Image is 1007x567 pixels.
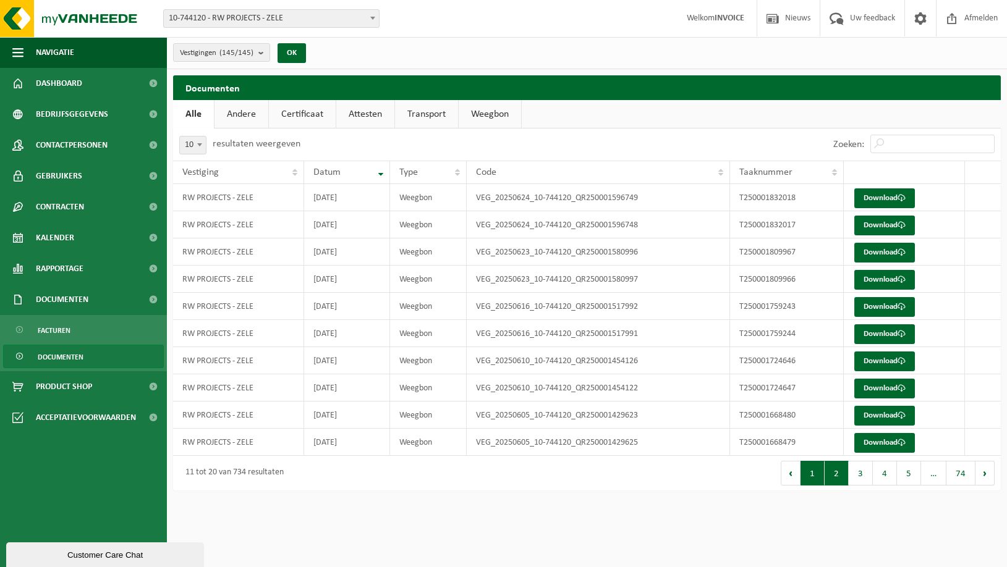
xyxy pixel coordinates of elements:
td: Weegbon [390,347,467,374]
td: [DATE] [304,374,390,401]
td: Weegbon [390,211,467,238]
td: Weegbon [390,266,467,293]
span: Kalender [36,222,74,253]
span: Rapportage [36,253,83,284]
a: Download [854,351,915,371]
td: Weegbon [390,320,467,347]
td: [DATE] [304,320,390,347]
button: 1 [801,461,825,485]
td: RW PROJECTS - ZELE [173,401,304,429]
td: T250001759244 [730,320,844,347]
button: 3 [849,461,873,485]
td: T250001724647 [730,374,844,401]
td: [DATE] [304,184,390,211]
button: 4 [873,461,897,485]
a: Download [854,324,915,344]
td: RW PROJECTS - ZELE [173,320,304,347]
td: RW PROJECTS - ZELE [173,293,304,320]
td: VEG_20250616_10-744120_QR250001517992 [467,293,730,320]
span: Type [399,167,418,177]
span: 10 [180,136,206,154]
td: RW PROJECTS - ZELE [173,266,304,293]
td: [DATE] [304,401,390,429]
span: Vestiging [182,167,219,177]
a: Attesten [336,100,394,128]
td: T250001832018 [730,184,844,211]
td: VEG_20250623_10-744120_QR250001580996 [467,238,730,266]
span: Product Shop [36,371,92,402]
td: [DATE] [304,238,390,266]
a: Download [854,297,915,317]
span: Dashboard [36,68,82,99]
td: [DATE] [304,429,390,456]
span: … [921,461,946,485]
td: RW PROJECTS - ZELE [173,429,304,456]
a: Weegbon [459,100,521,128]
span: Facturen [38,319,70,342]
button: Previous [781,461,801,485]
a: Certificaat [269,100,336,128]
a: Documenten [3,345,164,368]
td: [DATE] [304,293,390,320]
td: Weegbon [390,238,467,266]
label: resultaten weergeven [213,139,300,149]
td: T250001759243 [730,293,844,320]
td: T250001668479 [730,429,844,456]
button: OK [278,43,306,63]
button: Vestigingen(145/145) [173,43,270,62]
span: Taaknummer [739,167,792,177]
td: Weegbon [390,429,467,456]
a: Download [854,243,915,262]
td: T250001809967 [730,238,844,266]
a: Download [854,433,915,453]
button: 5 [897,461,921,485]
span: 10-744120 - RW PROJECTS - ZELE [164,10,379,27]
td: Weegbon [390,293,467,320]
button: 2 [825,461,849,485]
h2: Documenten [173,75,1001,99]
td: VEG_20250616_10-744120_QR250001517991 [467,320,730,347]
count: (145/145) [219,49,253,57]
span: Gebruikers [36,161,82,191]
td: T250001724646 [730,347,844,374]
span: Bedrijfsgegevens [36,99,108,130]
a: Download [854,188,915,208]
div: 11 tot 20 van 734 resultaten [179,462,284,484]
a: Download [854,216,915,235]
td: VEG_20250605_10-744120_QR250001429623 [467,401,730,429]
td: Weegbon [390,374,467,401]
iframe: chat widget [6,540,206,567]
span: Documenten [38,345,83,369]
td: RW PROJECTS - ZELE [173,347,304,374]
button: 74 [946,461,975,485]
a: Download [854,270,915,290]
span: Contracten [36,191,84,222]
span: Documenten [36,284,88,315]
td: T250001809966 [730,266,844,293]
td: RW PROJECTS - ZELE [173,184,304,211]
a: Alle [173,100,214,128]
strong: INVOICE [715,14,744,23]
td: RW PROJECTS - ZELE [173,211,304,238]
a: Download [854,406,915,426]
td: VEG_20250623_10-744120_QR250001580997 [467,266,730,293]
td: [DATE] [304,266,390,293]
span: Code [476,167,496,177]
td: VEG_20250605_10-744120_QR250001429625 [467,429,730,456]
td: T250001832017 [730,211,844,238]
span: 10-744120 - RW PROJECTS - ZELE [163,9,380,28]
td: [DATE] [304,347,390,374]
a: Download [854,379,915,398]
span: Datum [313,167,341,177]
span: Contactpersonen [36,130,108,161]
td: VEG_20250624_10-744120_QR250001596748 [467,211,730,238]
td: RW PROJECTS - ZELE [173,238,304,266]
td: VEG_20250610_10-744120_QR250001454122 [467,374,730,401]
td: Weegbon [390,401,467,429]
label: Zoeken: [833,140,864,149]
a: Facturen [3,318,164,342]
span: Acceptatievoorwaarden [36,402,136,433]
td: Weegbon [390,184,467,211]
span: 10 [179,136,206,154]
